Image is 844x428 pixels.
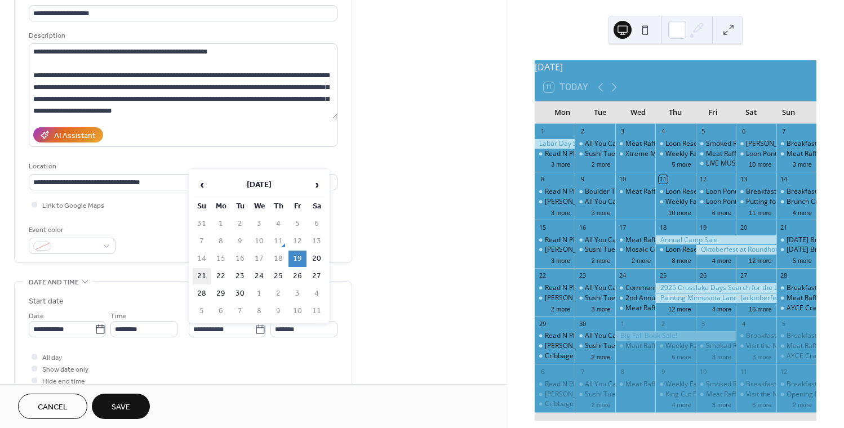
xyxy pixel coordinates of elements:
[787,341,823,351] div: Meat Raffle
[575,245,615,255] div: Sushi Tuesdays!
[545,351,717,361] div: Cribbage Doubles League at [PERSON_NAME] Brewery
[575,235,615,245] div: All You Can Eat Tacos
[587,399,615,409] button: 2 more
[585,331,652,341] div: All You Can Eat Tacos
[288,268,306,284] td: 26
[776,235,816,245] div: Sunday Breakfast!
[193,286,211,302] td: 28
[250,268,268,284] td: 24
[42,364,88,376] span: Show date only
[780,223,788,231] div: 21
[585,235,652,245] div: All You Can Eat Tacos
[212,233,230,249] td: 8
[545,390,673,399] div: [PERSON_NAME] Mondays at Sunshine's!
[736,293,776,303] div: Jacktoberfest
[288,198,306,215] th: Fr
[659,319,667,328] div: 2
[625,139,739,149] div: Meat Raffle at [GEOGRAPHIC_DATA]
[619,367,627,376] div: 8
[696,380,736,389] div: Smoked Rib Fridays!
[788,255,816,265] button: 5 more
[308,251,326,267] td: 20
[736,331,776,341] div: Breakfast at Sunshine’s!
[746,331,821,341] div: Breakfast at Sunshine’s!
[659,223,667,231] div: 18
[665,380,781,389] div: Weekly Family Story Time: Thursdays
[308,173,325,196] span: ›
[787,197,831,207] div: Brunch Cruise
[535,331,575,341] div: Read N Play Every Monday
[746,187,821,197] div: Breakfast at Sunshine’s!
[625,380,739,389] div: Meat Raffle at [GEOGRAPHIC_DATA]
[655,187,695,197] div: Loon Research Tour - National Loon Center
[575,380,615,389] div: All You Can Eat Tacos
[615,235,655,245] div: Meat Raffle at Lucky's Tavern
[29,310,44,322] span: Date
[112,402,130,413] span: Save
[615,293,655,303] div: 2nd Annual Walk to End Alzheimer's at Whitefish at The Lakes
[585,390,635,399] div: Sushi Tuesdays!
[308,233,326,249] td: 13
[547,207,575,217] button: 3 more
[269,268,287,284] td: 25
[699,175,708,184] div: 12
[744,207,776,217] button: 11 more
[231,216,249,232] td: 2
[699,127,708,136] div: 5
[667,255,695,265] button: 8 more
[770,101,807,124] div: Sun
[708,399,736,409] button: 3 more
[587,255,615,265] button: 2 more
[787,245,842,255] div: [DATE] Breakfast!
[744,159,776,168] button: 10 more
[744,304,776,313] button: 15 more
[212,286,230,302] td: 29
[587,304,615,313] button: 3 more
[269,303,287,319] td: 9
[587,207,615,217] button: 3 more
[706,341,769,351] div: Smoked Rib Fridays!
[250,303,268,319] td: 8
[42,352,62,364] span: All day
[575,149,615,159] div: Sushi Tuesdays!
[18,394,87,419] button: Cancel
[42,376,85,387] span: Hide end time
[193,303,211,319] td: 5
[575,187,615,197] div: Boulder Tap House Give Back – Brainerd Lakes Safe Ride
[538,127,547,136] div: 1
[655,235,776,245] div: Annual Camp Sale
[655,197,695,207] div: Weekly Family Story Time: Thursdays
[575,390,615,399] div: Sushi Tuesdays!
[29,160,335,172] div: Location
[231,286,249,302] td: 30
[578,175,587,184] div: 9
[547,255,575,265] button: 3 more
[748,351,776,361] button: 3 more
[619,319,627,328] div: 1
[664,304,695,313] button: 12 more
[575,139,615,149] div: All You Can Eat Tacos
[744,255,776,265] button: 12 more
[655,149,695,159] div: Weekly Family Story Time: Thursdays
[615,149,655,159] div: Xtreme Music Bingo- Awesome 80's
[585,293,635,303] div: Sushi Tuesdays!
[788,159,816,168] button: 3 more
[655,139,695,149] div: Loon Research Tour - National Loon Center
[694,101,732,124] div: Fri
[575,197,615,207] div: All You Can Eat Tacos
[788,399,816,409] button: 2 more
[665,139,802,149] div: Loon Research Tour - [GEOGRAPHIC_DATA]
[736,197,776,207] div: Putting for Dogs
[776,380,816,389] div: Breakfast at Sunshine’s!
[308,216,326,232] td: 6
[535,351,575,361] div: Cribbage Doubles League at Jack Pine Brewery
[665,187,802,197] div: Loon Research Tour - [GEOGRAPHIC_DATA]
[231,233,249,249] td: 9
[736,149,776,159] div: Loon Pontoon Tours - National Loon Center
[110,310,126,322] span: Time
[535,187,575,197] div: Read N Play Every Monday
[776,351,816,361] div: AYCE Crab Legs at Freddy's
[665,197,781,207] div: Weekly Family Story Time: Thursdays
[545,235,625,245] div: Read N Play Every [DATE]
[250,198,268,215] th: We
